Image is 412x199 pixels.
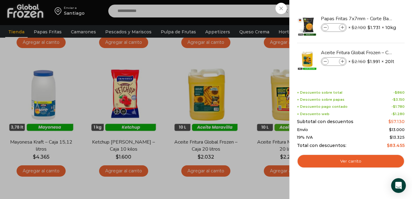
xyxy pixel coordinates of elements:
[389,127,392,132] span: $
[367,58,370,65] span: $
[348,57,394,66] span: × × 20lt
[388,119,405,124] bdi: 57.130
[395,90,397,95] span: $
[329,58,338,65] input: Product quantity
[387,143,405,148] bdi: 83.455
[391,178,406,193] div: Open Intercom Messenger
[393,112,395,116] span: $
[393,97,396,102] span: $
[297,105,348,109] span: + Descuento pago contado
[352,25,366,30] bdi: 2.100
[368,24,380,31] bdi: 1.731
[297,135,313,140] span: 19% IVA
[393,112,405,116] bdi: 1.280
[348,23,396,32] span: × × 10kg
[329,24,338,31] input: Product quantity
[297,127,308,132] span: Envío
[297,143,346,148] span: Total con descuentos:
[297,98,345,102] span: + Descuento sobre papas
[393,104,395,109] span: $
[321,49,394,56] a: Aceite Fritura Global Frozen – Caja 20 litros
[368,24,370,31] span: $
[387,143,390,148] span: $
[391,105,405,109] span: -
[297,154,405,168] a: Ver carrito
[297,119,353,124] span: Subtotal con descuentos
[367,58,380,65] bdi: 1.991
[389,127,405,132] bdi: 13.000
[391,112,405,116] span: -
[321,15,394,22] a: Papas Fritas 7x7mm - Corte Bastón - Caja 10 kg
[392,98,405,102] span: -
[395,90,405,95] bdi: 860
[297,112,329,116] span: + Descuento web
[297,91,342,95] span: + Descuento sobre total
[352,59,366,64] bdi: 2.160
[393,91,405,95] span: -
[352,59,354,64] span: $
[388,119,391,124] span: $
[393,97,405,102] bdi: 3.150
[390,135,405,140] span: 13.325
[352,25,354,30] span: $
[393,104,405,109] bdi: 1.780
[390,135,392,140] span: $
